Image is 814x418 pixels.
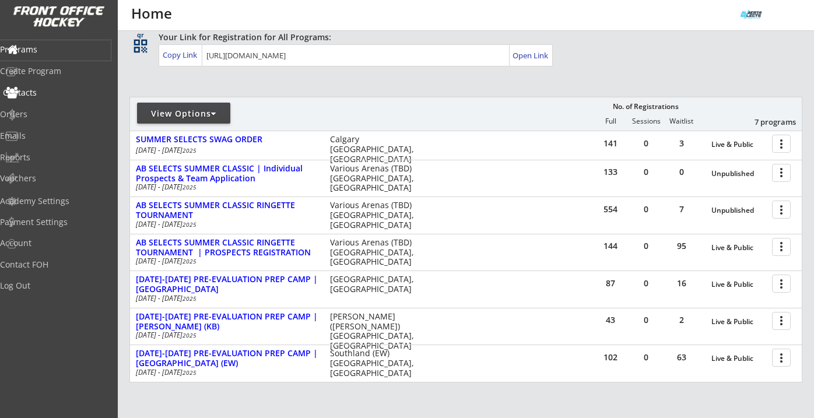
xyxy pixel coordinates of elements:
[772,135,791,153] button: more_vert
[330,238,422,267] div: Various Arenas (TBD) [GEOGRAPHIC_DATA], [GEOGRAPHIC_DATA]
[772,164,791,182] button: more_vert
[136,258,314,265] div: [DATE] - [DATE]
[735,117,796,127] div: 7 programs
[664,168,699,176] div: 0
[513,47,549,64] a: Open Link
[629,205,664,213] div: 0
[136,135,318,145] div: SUMMER SELECTS SWAG ORDER
[136,295,314,302] div: [DATE] - [DATE]
[664,242,699,250] div: 95
[629,117,664,125] div: Sessions
[629,242,664,250] div: 0
[664,316,699,324] div: 2
[711,244,766,252] div: Live & Public
[136,369,314,376] div: [DATE] - [DATE]
[136,147,314,154] div: [DATE] - [DATE]
[711,318,766,326] div: Live & Public
[330,201,422,230] div: Various Arenas (TBD) [GEOGRAPHIC_DATA], [GEOGRAPHIC_DATA]
[330,164,422,193] div: Various Arenas (TBD) [GEOGRAPHIC_DATA], [GEOGRAPHIC_DATA]
[183,294,197,303] em: 2025
[593,205,628,213] div: 554
[136,238,318,258] div: AB SELECTS SUMMER CLASSIC RINGETTE TOURNAMENT | PROSPECTS REGISTRATION
[330,312,422,351] div: [PERSON_NAME] ([PERSON_NAME]) [GEOGRAPHIC_DATA], [GEOGRAPHIC_DATA]
[163,50,199,60] div: Copy Link
[593,316,628,324] div: 43
[772,349,791,367] button: more_vert
[136,312,318,332] div: [DATE]-[DATE] PRE-EVALUATION PREP CAMP | [PERSON_NAME] (KB)
[136,349,318,368] div: [DATE]-[DATE] PRE-EVALUATION PREP CAMP | [GEOGRAPHIC_DATA] (EW)
[513,51,549,61] div: Open Link
[664,279,699,287] div: 16
[629,168,664,176] div: 0
[609,103,682,111] div: No. of Registrations
[772,275,791,293] button: more_vert
[183,146,197,154] em: 2025
[629,279,664,287] div: 0
[593,139,628,147] div: 141
[183,220,197,229] em: 2025
[136,184,314,191] div: [DATE] - [DATE]
[159,31,766,43] div: Your Link for Registration for All Programs:
[132,37,149,55] button: qr_code
[664,205,699,213] div: 7
[593,353,628,361] div: 102
[3,89,108,97] div: Contacts
[136,164,318,184] div: AB SELECTS SUMMER CLASSIC | Individual Prospects & Team Application
[137,108,230,120] div: View Options
[330,275,422,294] div: [GEOGRAPHIC_DATA], [GEOGRAPHIC_DATA]
[711,280,766,289] div: Live & Public
[183,183,197,191] em: 2025
[772,312,791,330] button: more_vert
[593,242,628,250] div: 144
[772,201,791,219] button: more_vert
[136,275,318,294] div: [DATE]-[DATE] PRE-EVALUATION PREP CAMP | [GEOGRAPHIC_DATA]
[772,238,791,256] button: more_vert
[629,316,664,324] div: 0
[629,353,664,361] div: 0
[711,206,766,215] div: Unpublished
[183,368,197,377] em: 2025
[664,117,699,125] div: Waitlist
[593,168,628,176] div: 133
[593,279,628,287] div: 87
[183,331,197,339] em: 2025
[330,135,422,164] div: Calgary [GEOGRAPHIC_DATA], [GEOGRAPHIC_DATA]
[664,353,699,361] div: 63
[330,349,422,378] div: Southland (EW) [GEOGRAPHIC_DATA], [GEOGRAPHIC_DATA]
[133,31,147,39] div: qr
[136,201,318,220] div: AB SELECTS SUMMER CLASSIC RINGETTE TOURNAMENT
[136,332,314,339] div: [DATE] - [DATE]
[664,139,699,147] div: 3
[711,354,766,363] div: Live & Public
[711,140,766,149] div: Live & Public
[183,257,197,265] em: 2025
[593,117,628,125] div: Full
[711,170,766,178] div: Unpublished
[136,221,314,228] div: [DATE] - [DATE]
[629,139,664,147] div: 0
